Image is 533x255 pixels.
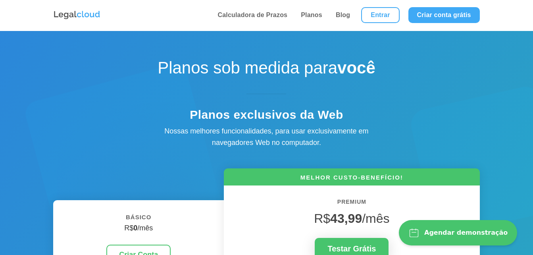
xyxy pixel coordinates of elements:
strong: você [337,58,375,77]
img: Logo da Legalcloud [53,10,101,20]
h6: MELHOR CUSTO-BENEFÍCIO! [224,173,480,185]
h4: Planos exclusivos da Web [127,108,405,126]
a: Criar conta grátis [408,7,480,23]
span: R$ /mês [314,211,389,226]
h6: BÁSICO [65,212,212,226]
h6: PREMIUM [236,197,468,211]
h4: R$ /mês [65,224,212,237]
a: Entrar [361,7,399,23]
strong: 43,99 [330,211,362,226]
div: Nossas melhores funcionalidades, para usar exclusivamente em navegadores Web no computador. [147,126,385,149]
strong: 0 [133,224,137,232]
h1: Planos sob medida para [127,58,405,82]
